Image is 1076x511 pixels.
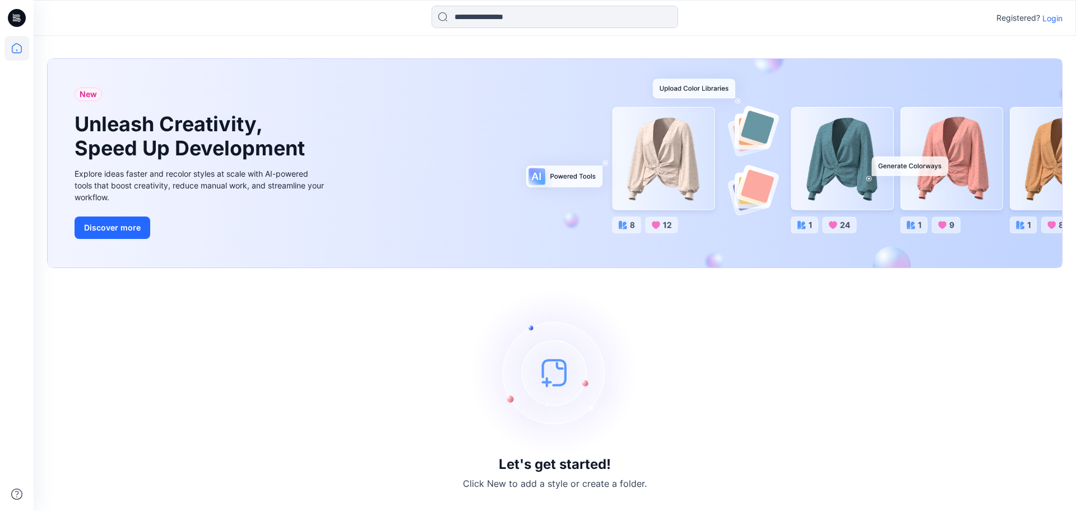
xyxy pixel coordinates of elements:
[471,288,639,457] img: empty-state-image.svg
[80,88,97,101] span: New
[75,168,327,203] div: Explore ideas faster and recolor styles at scale with AI-powered tools that boost creativity, red...
[463,477,647,490] p: Click New to add a style or create a folder.
[75,112,310,160] h1: Unleash Creativity, Speed Up Development
[499,457,611,472] h3: Let's get started!
[1042,12,1063,24] p: Login
[75,217,327,239] a: Discover more
[75,217,150,239] button: Discover more
[996,11,1040,25] p: Registered?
